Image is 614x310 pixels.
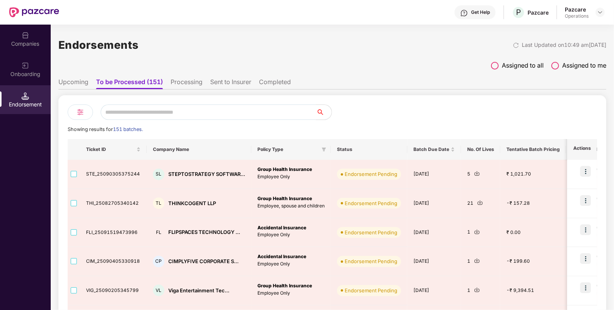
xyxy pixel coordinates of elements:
img: icon [580,195,591,206]
div: FLIPSPACES TECHNOLOGY ... [168,229,240,236]
b: Group Health Insurance [257,283,312,288]
span: search [316,109,332,115]
div: THINKCOGENT LLP [168,200,216,207]
span: Ticket ID [86,146,135,153]
span: Showing results for [68,126,143,132]
p: Employee Only [257,290,325,297]
div: Endorsement Pending [345,287,397,294]
img: icon [580,282,591,293]
img: svg+xml;base64,PHN2ZyBpZD0iQ29tcGFuaWVzIiB4bWxucz0iaHR0cDovL3d3dy53My5vcmcvMjAwMC9zdmciIHdpZHRoPS... [22,31,29,39]
p: Employee Only [257,231,325,239]
li: Processing [171,78,202,89]
td: ₹ 1,021.70 [500,160,566,189]
div: TL [153,197,164,209]
b: Accidental Insurance [257,225,306,230]
img: svg+xml;base64,PHN2ZyBpZD0iRHJvcGRvd24tMzJ4MzIiIHhtbG5zPSJodHRwOi8vd3d3LnczLm9yZy8yMDAwL3N2ZyIgd2... [597,9,603,15]
td: [DATE] [407,247,461,276]
img: svg+xml;base64,PHN2ZyBpZD0iRG93bmxvYWQtMjR4MjQiIHhtbG5zPSJodHRwOi8vd3d3LnczLm9yZy8yMDAwL3N2ZyIgd2... [474,258,480,264]
span: Batch Due Date [413,146,449,153]
th: Ticket ID [80,139,147,160]
th: No. Of Lives [461,139,500,160]
img: svg+xml;base64,PHN2ZyBpZD0iRG93bmxvYWQtMjR4MjQiIHhtbG5zPSJodHRwOi8vd3d3LnczLm9yZy8yMDAwL3N2ZyIgd2... [474,229,480,235]
div: 1 [467,287,494,294]
div: Pazcare [528,9,549,16]
li: Sent to Insurer [210,78,251,89]
span: Policy Type [257,146,319,153]
p: Employee Only [257,173,325,181]
td: -₹ 157.28 [500,189,566,218]
img: icon [580,224,591,235]
div: STEPTOSTRATEGY SOFTWAR... [168,171,245,178]
img: svg+xml;base64,PHN2ZyB3aWR0aD0iMjAiIGhlaWdodD0iMjAiIHZpZXdCb3g9IjAgMCAyMCAyMCIgZmlsbD0ibm9uZSIgeG... [22,62,29,70]
th: Company Name [147,139,251,160]
div: Endorsement Pending [345,229,397,236]
li: Upcoming [58,78,88,89]
td: FLI_25091519473996 [80,218,147,247]
li: To be Processed (151) [96,78,163,89]
p: Employee Only [257,260,325,268]
td: -₹ 199.60 [500,247,566,276]
img: icon [580,253,591,264]
span: Assigned to me [562,61,606,70]
div: Endorsement Pending [345,170,397,178]
td: THI_25082705340142 [80,189,147,218]
td: [DATE] [407,218,461,247]
th: Actions [567,139,597,160]
div: 1 [467,229,494,236]
h1: Endorsements [58,36,139,53]
div: VL [153,285,164,296]
td: VIG_25090205345799 [80,276,147,305]
b: Group Health Insurance [257,166,312,172]
div: 5 [467,171,494,178]
img: svg+xml;base64,PHN2ZyBpZD0iSGVscC0zMngzMiIgeG1sbnM9Imh0dHA6Ly93d3cudzMub3JnLzIwMDAvc3ZnIiB3aWR0aD... [460,9,468,17]
div: FL [153,227,164,238]
img: svg+xml;base64,PHN2ZyB3aWR0aD0iMTQuNSIgaGVpZ2h0PSIxNC41IiB2aWV3Qm94PSIwIDAgMTYgMTYiIGZpbGw9Im5vbm... [22,92,29,100]
img: New Pazcare Logo [9,7,59,17]
div: Viga Entertainment Tec... [168,287,229,294]
b: Group Health Insurance [257,196,312,201]
img: svg+xml;base64,PHN2ZyBpZD0iRG93bmxvYWQtMjR4MjQiIHhtbG5zPSJodHRwOi8vd3d3LnczLm9yZy8yMDAwL3N2ZyIgd2... [474,287,480,293]
img: svg+xml;base64,PHN2ZyBpZD0iUmVsb2FkLTMyeDMyIiB4bWxucz0iaHR0cDovL3d3dy53My5vcmcvMjAwMC9zdmciIHdpZH... [513,42,519,48]
th: Tentative Batch Pricing [500,139,566,160]
div: SL [153,169,164,180]
div: Pazcare [565,6,589,13]
div: 21 [467,200,494,207]
button: search [316,104,332,120]
td: [DATE] [407,160,461,189]
td: CIM_25090405330918 [80,247,147,276]
td: STE_25090305375244 [80,160,147,189]
div: CP [153,256,164,267]
th: Status [331,139,407,160]
div: Endorsement Pending [345,199,397,207]
img: icon [580,166,591,177]
li: Completed [259,78,291,89]
span: filter [320,145,328,154]
div: 1 [467,258,494,265]
span: filter [322,147,326,152]
img: svg+xml;base64,PHN2ZyB4bWxucz0iaHR0cDovL3d3dy53My5vcmcvMjAwMC9zdmciIHdpZHRoPSIyNCIgaGVpZ2h0PSIyNC... [76,108,85,117]
div: Last Updated on 10:49 am[DATE] [522,41,606,49]
td: [DATE] [407,189,461,218]
div: CIMPLYFIVE CORPORATE S... [168,258,239,265]
td: [DATE] [407,276,461,305]
td: -₹ 9,394.51 [500,276,566,305]
div: Get Help [471,9,490,15]
img: svg+xml;base64,PHN2ZyBpZD0iRG93bmxvYWQtMjR4MjQiIHhtbG5zPSJodHRwOi8vd3d3LnczLm9yZy8yMDAwL3N2ZyIgd2... [477,200,483,206]
td: ₹ 0.00 [500,218,566,247]
div: Endorsement Pending [345,257,397,265]
th: Batch Due Date [407,139,461,160]
span: P [516,8,521,17]
p: Employee, spouse and children [257,202,325,210]
div: Operations [565,13,589,19]
img: svg+xml;base64,PHN2ZyBpZD0iRG93bmxvYWQtMjR4MjQiIHhtbG5zPSJodHRwOi8vd3d3LnczLm9yZy8yMDAwL3N2ZyIgd2... [474,171,480,176]
b: Accidental Insurance [257,254,306,259]
span: 151 batches. [113,126,143,132]
span: Assigned to all [502,61,544,70]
